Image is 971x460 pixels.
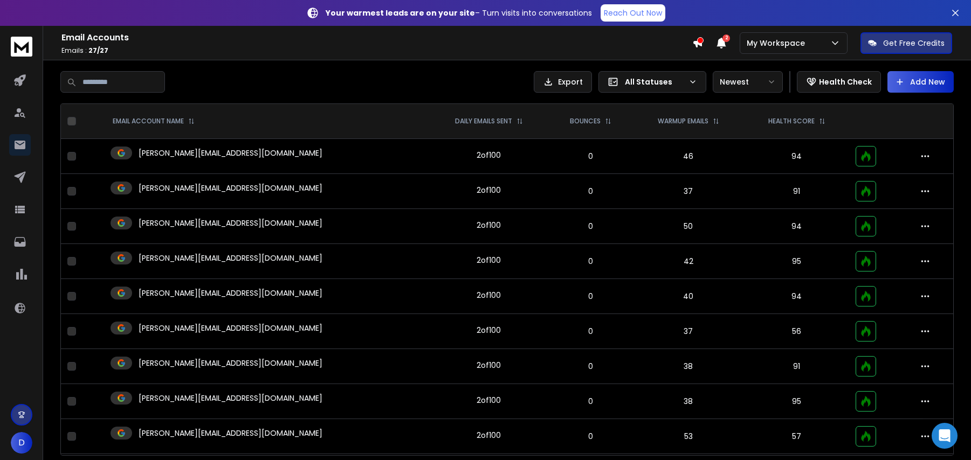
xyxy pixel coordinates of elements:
td: 40 [632,279,744,314]
td: 94 [744,209,849,244]
strong: Your warmest leads are on your site [326,8,475,18]
p: [PERSON_NAME][EMAIL_ADDRESS][DOMAIN_NAME] [139,253,322,263]
p: 0 [556,151,626,162]
p: Reach Out Now [604,8,662,18]
p: DAILY EMAILS SENT [455,117,512,126]
td: 53 [632,419,744,454]
div: 2 of 100 [477,360,501,371]
td: 91 [744,349,849,384]
td: 94 [744,139,849,174]
td: 95 [744,384,849,419]
p: [PERSON_NAME][EMAIL_ADDRESS][DOMAIN_NAME] [139,218,322,228]
p: [PERSON_NAME][EMAIL_ADDRESS][DOMAIN_NAME] [139,183,322,193]
p: WARMUP EMAILS [658,117,708,126]
button: Newest [713,71,783,93]
div: Open Intercom Messenger [932,423,958,449]
button: Get Free Credits [860,32,952,54]
p: [PERSON_NAME][EMAIL_ADDRESS][DOMAIN_NAME] [139,393,322,403]
div: 2 of 100 [477,150,501,161]
div: 2 of 100 [477,430,501,441]
button: D [11,432,32,454]
button: Health Check [797,71,881,93]
p: [PERSON_NAME][EMAIL_ADDRESS][DOMAIN_NAME] [139,288,322,298]
td: 37 [632,314,744,349]
p: Health Check [819,76,872,87]
p: [PERSON_NAME][EMAIL_ADDRESS][DOMAIN_NAME] [139,323,322,333]
p: All Statuses [625,76,684,87]
p: 0 [556,431,626,442]
td: 91 [744,174,849,209]
p: Get Free Credits [883,38,945,48]
button: Add New [887,71,954,93]
h1: Email Accounts [61,31,692,44]
td: 56 [744,314,849,349]
p: 0 [556,326,626,337]
span: 27 / 27 [88,46,108,55]
div: 2 of 100 [477,395,501,406]
p: My Workspace [747,38,809,48]
div: 2 of 100 [477,325,501,336]
p: 0 [556,291,626,302]
p: [PERSON_NAME][EMAIL_ADDRESS][DOMAIN_NAME] [139,148,322,158]
div: 2 of 100 [477,290,501,301]
p: 0 [556,256,626,267]
img: logo [11,37,32,57]
div: 2 of 100 [477,185,501,196]
span: 2 [722,34,730,42]
p: Emails : [61,46,692,55]
p: – Turn visits into conversations [326,8,592,18]
td: 95 [744,244,849,279]
td: 37 [632,174,744,209]
td: 94 [744,279,849,314]
p: BOUNCES [570,117,601,126]
button: Export [534,71,592,93]
a: Reach Out Now [601,4,665,22]
p: HEALTH SCORE [768,117,815,126]
p: 0 [556,396,626,407]
div: 2 of 100 [477,255,501,266]
p: 0 [556,361,626,372]
div: EMAIL ACCOUNT NAME [113,117,195,126]
td: 42 [632,244,744,279]
p: [PERSON_NAME][EMAIL_ADDRESS][DOMAIN_NAME] [139,428,322,438]
td: 38 [632,384,744,419]
p: 0 [556,186,626,197]
td: 38 [632,349,744,384]
td: 57 [744,419,849,454]
p: 0 [556,221,626,232]
td: 46 [632,139,744,174]
td: 50 [632,209,744,244]
div: 2 of 100 [477,220,501,231]
p: [PERSON_NAME][EMAIL_ADDRESS][DOMAIN_NAME] [139,358,322,368]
